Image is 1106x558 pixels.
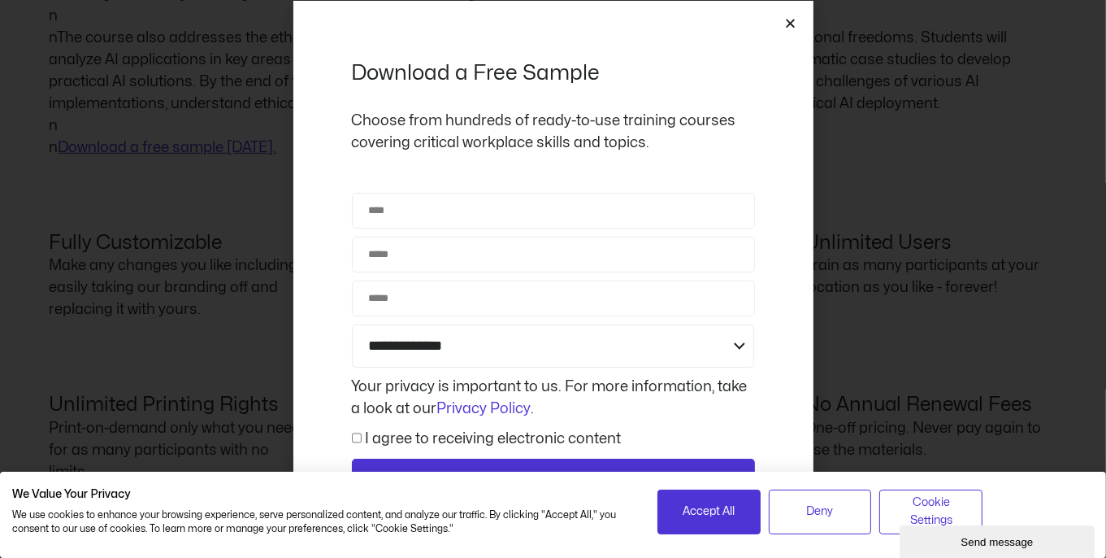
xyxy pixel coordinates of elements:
div: Your privacy is important to us. For more information, take a look at our . [348,376,759,420]
h2: We Value Your Privacy [12,487,633,502]
button: Deny all cookies [769,490,872,534]
button: Adjust cookie preferences [879,490,982,534]
h2: Download a Free Sample [352,59,755,87]
label: I agree to receiving electronic content [365,432,621,446]
p: We use cookies to enhance your browsing experience, serve personalized content, and analyze our t... [12,508,633,536]
span: Deny [807,503,834,521]
span: Accept All [683,503,735,521]
a: Close [785,17,797,29]
button: Accept all cookies [657,490,761,534]
a: Privacy Policy [437,402,531,416]
p: Choose from hundreds of ready-to-use training courses covering critical workplace skills and topics. [352,110,755,154]
iframe: chat widget [900,522,1098,558]
span: Cookie Settings [890,494,972,530]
